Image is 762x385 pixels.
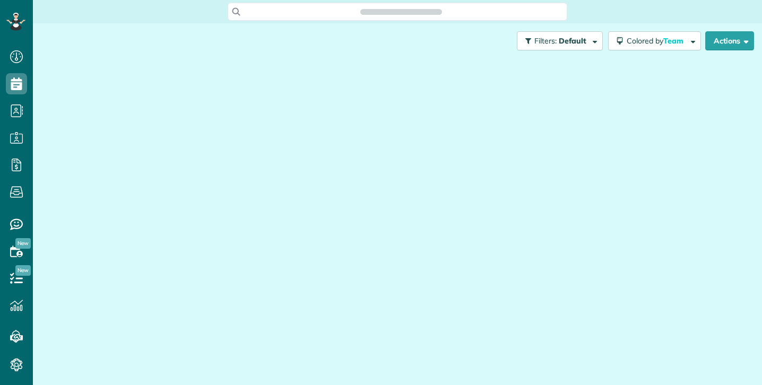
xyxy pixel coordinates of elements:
button: Filters: Default [517,31,603,50]
span: New [15,265,31,276]
button: Colored byTeam [608,31,701,50]
span: Filters: [534,36,557,46]
span: Colored by [627,36,687,46]
span: Default [559,36,587,46]
span: Team [663,36,685,46]
button: Actions [705,31,754,50]
span: New [15,238,31,249]
a: Filters: Default [512,31,603,50]
span: Search ZenMaid… [371,6,431,17]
